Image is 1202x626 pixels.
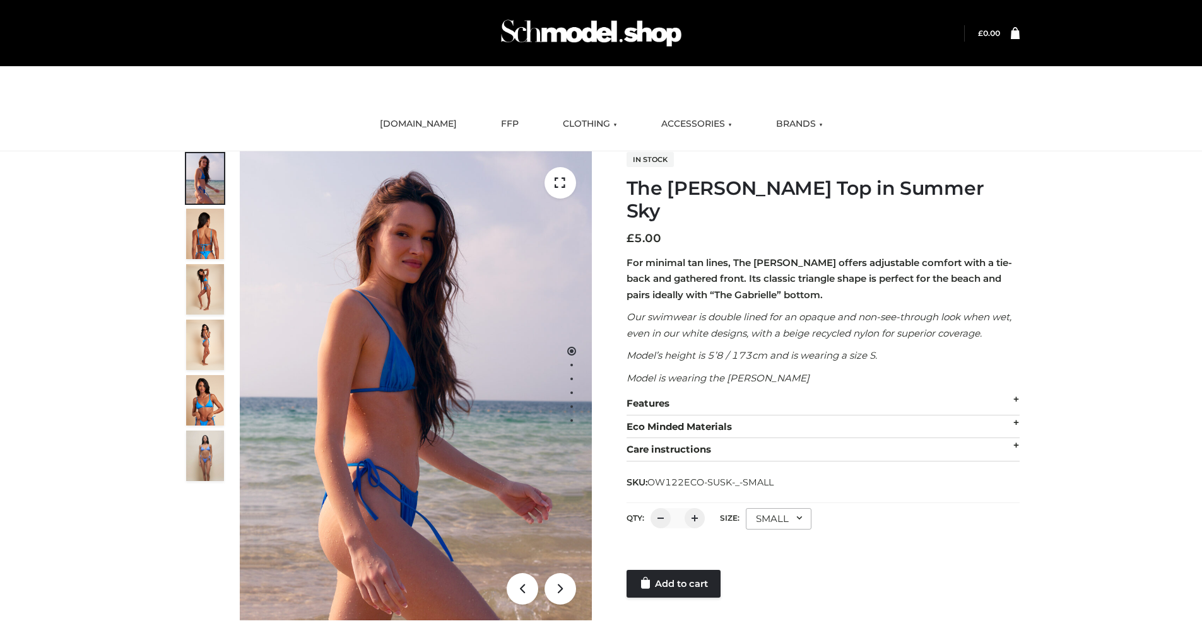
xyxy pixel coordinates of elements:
[627,372,810,384] em: Model is wearing the [PERSON_NAME]
[627,475,775,490] span: SKU:
[627,513,644,523] label: QTY:
[627,415,1020,439] div: Eco Minded Materials
[652,110,741,138] a: ACCESSORIES
[627,231,634,245] span: £
[240,151,592,620] img: 1.Alex-top_SS-1_4464b1e7-c2c9-4e4b-a62c-58381cd673c0 (1)
[370,110,466,138] a: [DOMAIN_NAME]
[627,257,1012,301] strong: For minimal tan lines, The [PERSON_NAME] offers adjustable comfort with a tie-back and gathered f...
[746,508,811,530] div: SMALL
[627,570,721,598] a: Add to cart
[978,28,1000,38] a: £0.00
[186,153,224,204] img: 1.Alex-top_SS-1_4464b1e7-c2c9-4e4b-a62c-58381cd673c0-1.jpg
[647,477,774,488] span: OW122ECO-SUSK-_-SMALL
[186,209,224,259] img: 5.Alex-top_CN-1-1_1-1.jpg
[627,349,877,361] em: Model’s height is 5’8 / 173cm and is wearing a size S.
[627,231,661,245] bdi: 5.00
[492,110,528,138] a: FFP
[767,110,832,138] a: BRANDS
[627,152,674,167] span: In stock
[186,431,224,481] img: SSVC.jpg
[186,375,224,426] img: 2.Alex-top_CN-1-1-2.jpg
[978,28,1000,38] bdi: 0.00
[978,28,983,38] span: £
[627,177,1020,223] h1: The [PERSON_NAME] Top in Summer Sky
[627,438,1020,461] div: Care instructions
[497,8,686,58] img: Schmodel Admin 964
[627,311,1011,339] em: Our swimwear is double lined for an opaque and non-see-through look when wet, even in our white d...
[186,264,224,315] img: 4.Alex-top_CN-1-1-2.jpg
[627,392,1020,415] div: Features
[186,320,224,370] img: 3.Alex-top_CN-1-1-2.jpg
[553,110,627,138] a: CLOTHING
[720,513,739,523] label: Size:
